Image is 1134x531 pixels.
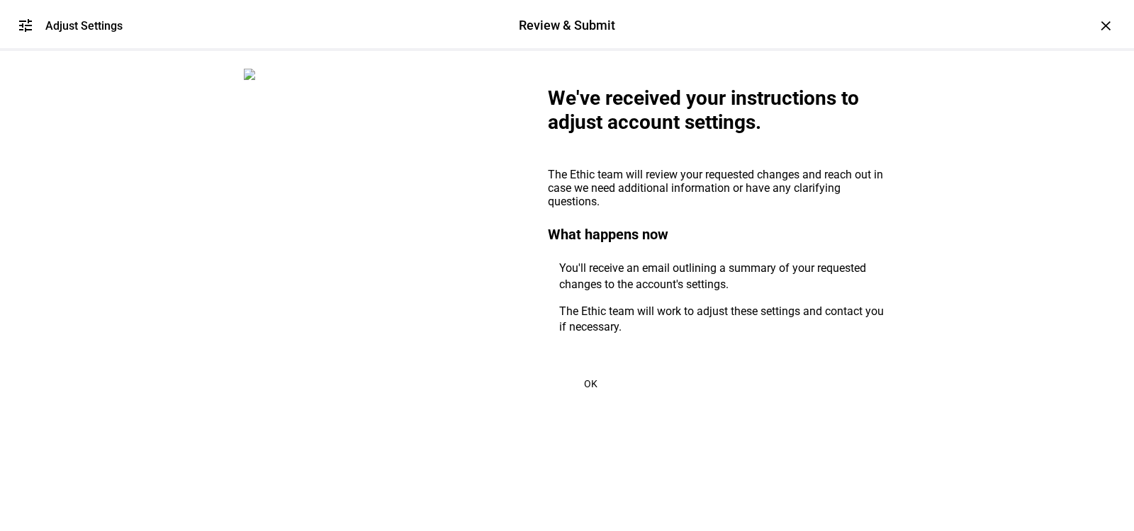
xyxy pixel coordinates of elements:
[548,219,892,249] div: What happens now
[519,16,615,35] div: Review & Submit
[45,19,123,33] div: Adjust Settings
[548,370,633,398] button: OK
[548,261,892,292] li: You'll receive an email outlining a summary of your requested changes to the account's settings.
[548,304,892,336] li: The Ethic team will work to adjust these settings and contact you if necessary.
[548,86,892,134] div: We've received your instructions to adjust account settings.
[17,17,34,34] mat-icon: tune
[584,378,597,389] span: OK
[1094,14,1117,37] div: ×
[244,69,255,80] img: report-zero.png
[548,168,892,208] div: The Ethic team will review your requested changes and reach out in case we need additional inform...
